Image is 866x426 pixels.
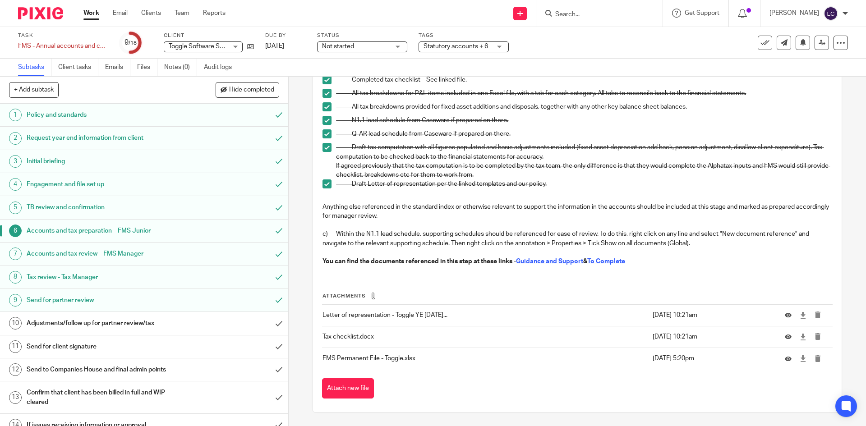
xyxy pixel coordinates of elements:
[27,108,183,122] h1: Policy and standards
[419,32,509,39] label: Tags
[27,155,183,168] h1: Initial briefing
[105,59,130,76] a: Emails
[129,41,137,46] small: /18
[9,391,22,404] div: 13
[336,89,832,98] p: - All tax breakdowns for P&L items included in one Excel file, with a tab for each category. All ...
[9,109,22,121] div: 1
[27,201,183,214] h1: TB review and confirmation
[18,41,108,50] div: FMS - Annual accounts and corporation tax - [DATE]
[336,129,832,138] p: - Q-AR lead schedule from Caseware if prepared on there.
[27,293,183,307] h1: Send for partner review
[9,247,22,260] div: 7
[229,87,274,94] span: Hide completed
[322,43,354,50] span: Not started
[164,59,197,76] a: Notes (0)
[554,11,636,19] input: Search
[9,224,22,237] div: 6
[83,9,99,18] a: Work
[653,311,771,320] p: [DATE] 10:21am
[317,32,407,39] label: Status
[685,10,719,16] span: Get Support
[169,43,261,50] span: Toggle Software Services UK Ltd
[9,340,22,353] div: 11
[322,202,832,221] p: Anything else referenced in the standard index or otherwise relevant to support the information i...
[141,9,161,18] a: Clients
[203,9,226,18] a: Reports
[653,332,771,341] p: [DATE] 10:21am
[336,161,832,180] p: If agreed previously that the tax computation is to be completed by the tax team, the only differ...
[769,9,819,18] p: [PERSON_NAME]
[653,354,771,363] p: [DATE] 5:20pm
[424,43,488,50] span: Statutory accounts + 6
[27,316,183,330] h1: Adjustments/follow up for partner review/tax
[18,7,63,19] img: Pixie
[9,155,22,168] div: 3
[322,354,648,363] p: FMS Permanent File - Toggle.xlsx
[27,131,183,145] h1: Request year end information from client
[800,311,806,320] a: Download
[336,116,832,125] p: - N1.1 lead schedule from Caseware if prepared on there.
[18,41,108,50] div: FMS - Annual accounts and corporation tax - December 2024
[9,294,22,307] div: 9
[336,75,832,84] p: - Completed tax checklist – See linked file.
[322,378,374,399] button: Attach new file
[322,332,648,341] p: Tax checklist.docx
[587,258,625,265] a: To Complete
[113,9,128,18] a: Email
[265,43,284,49] span: [DATE]
[336,143,832,161] p: - Draft tax computation with all figures populated and basic adjustments included (fixed asset de...
[322,311,648,320] p: Letter of representation - Toggle YE [DATE]...
[164,32,254,39] label: Client
[322,258,516,265] strong: You can find the documents referenced in this step at these links -
[27,386,183,409] h1: Confirm that client has been billed in full and WIP cleared
[800,332,806,341] a: Download
[9,317,22,330] div: 10
[583,258,587,265] strong: &
[9,132,22,145] div: 2
[516,258,583,265] a: Guidance and Support
[27,340,183,353] h1: Send for client signature
[824,6,838,21] img: svg%3E
[27,363,183,376] h1: Send to Companies House and final admin points
[336,179,832,188] p: - Draft Letter of representation per the linked templates and our policy.
[27,270,183,284] h1: Tax review - Tax Manager
[322,229,832,248] p: c) Within the N1.1 lead schedule, supporting schedules should be referenced for ease of review. T...
[9,363,22,376] div: 12
[18,32,108,39] label: Task
[27,224,183,238] h1: Accounts and tax preparation – FMS Junior
[216,82,279,97] button: Hide completed
[58,59,98,76] a: Client tasks
[9,82,59,97] button: + Add subtask
[336,102,832,111] p: - All tax breakdowns provided for fixed asset additions and disposals, together with any other ke...
[137,59,157,76] a: Files
[204,59,239,76] a: Audit logs
[175,9,189,18] a: Team
[18,59,51,76] a: Subtasks
[9,271,22,284] div: 8
[124,37,137,48] div: 9
[27,178,183,191] h1: Engagement and file set up
[9,178,22,191] div: 4
[9,202,22,214] div: 5
[265,32,306,39] label: Due by
[800,354,806,363] a: Download
[27,247,183,261] h1: Accounts and tax review – FMS Manager
[322,293,366,298] span: Attachments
